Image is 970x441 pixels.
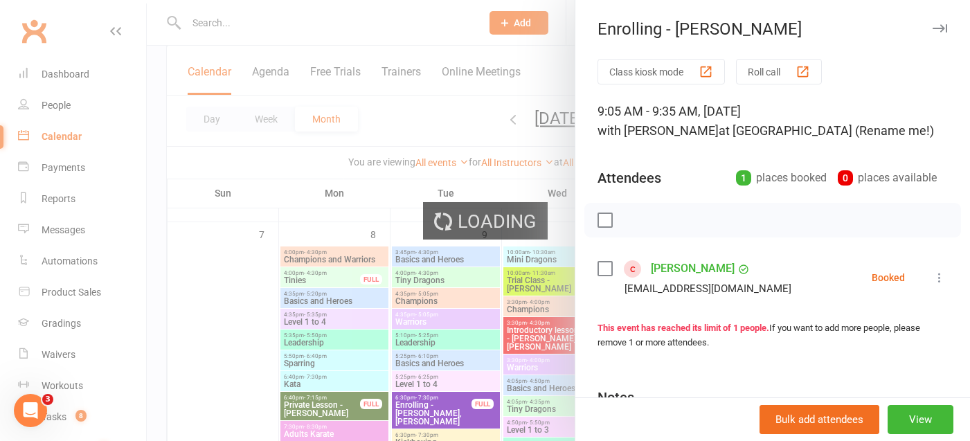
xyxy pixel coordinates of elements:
[598,123,719,138] span: with [PERSON_NAME]
[625,280,791,298] div: [EMAIL_ADDRESS][DOMAIN_NAME]
[872,273,905,282] div: Booked
[14,394,47,427] iframe: Intercom live chat
[575,19,970,39] div: Enrolling - [PERSON_NAME]
[42,394,53,405] span: 3
[838,168,937,188] div: places available
[598,388,634,407] div: Notes
[651,258,735,280] a: [PERSON_NAME]
[598,321,948,350] div: If you want to add more people, please remove 1 or more attendees.
[719,123,934,138] span: at [GEOGRAPHIC_DATA] (Rename me!)
[598,102,948,141] div: 9:05 AM - 9:35 AM, [DATE]
[736,168,827,188] div: places booked
[736,59,822,84] button: Roll call
[760,405,879,434] button: Bulk add attendees
[598,59,725,84] button: Class kiosk mode
[838,170,853,186] div: 0
[598,168,661,188] div: Attendees
[888,405,953,434] button: View
[736,170,751,186] div: 1
[598,323,769,333] strong: This event has reached its limit of 1 people.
